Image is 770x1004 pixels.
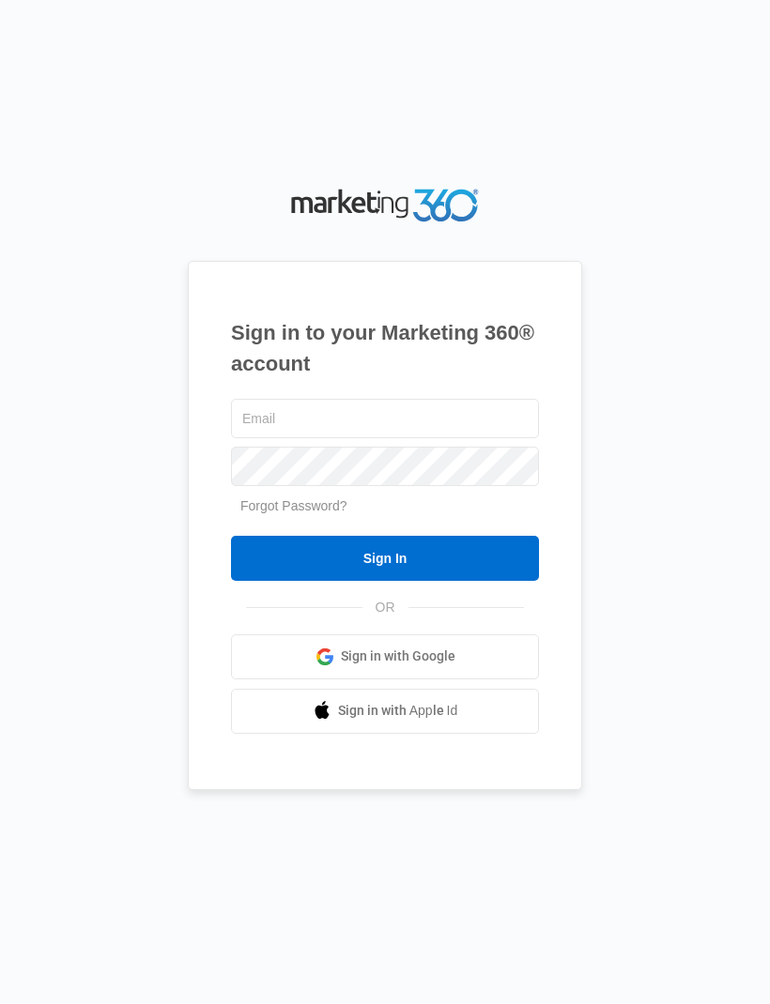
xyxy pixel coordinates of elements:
[231,536,539,581] input: Sign In
[341,647,455,666] span: Sign in with Google
[231,317,539,379] h1: Sign in to your Marketing 360® account
[338,701,458,721] span: Sign in with Apple Id
[231,399,539,438] input: Email
[231,634,539,679] a: Sign in with Google
[362,598,408,617] span: OR
[240,498,347,513] a: Forgot Password?
[231,689,539,734] a: Sign in with Apple Id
